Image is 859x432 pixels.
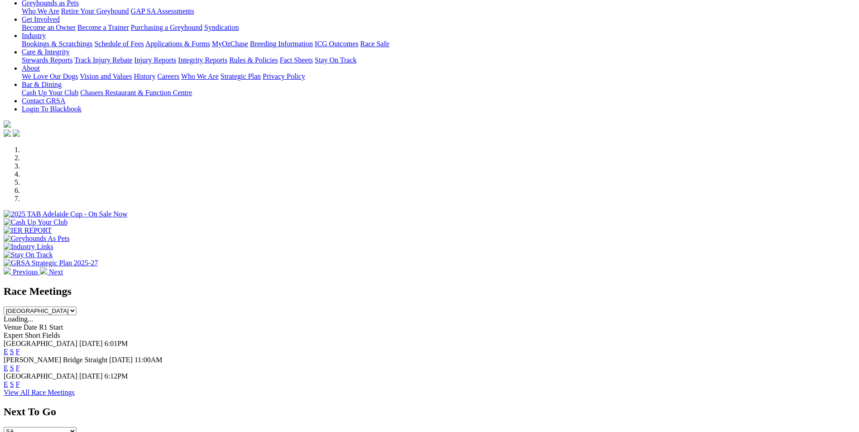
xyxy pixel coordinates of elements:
span: 11:00AM [134,356,163,364]
a: Chasers Restaurant & Function Centre [80,89,192,96]
img: Cash Up Your Club [4,218,67,226]
span: R1 Start [39,323,63,331]
img: GRSA Strategic Plan 2025-27 [4,259,98,267]
a: View All Race Meetings [4,389,75,396]
a: Injury Reports [134,56,176,64]
span: [PERSON_NAME] Bridge Straight [4,356,107,364]
a: Stewards Reports [22,56,72,64]
div: Greyhounds as Pets [22,7,855,15]
a: Applications & Forms [145,40,210,48]
a: Previous [4,268,40,276]
a: About [22,64,40,72]
div: Industry [22,40,855,48]
img: logo-grsa-white.png [4,120,11,128]
span: 6:12PM [105,372,128,380]
a: Who We Are [22,7,59,15]
span: [GEOGRAPHIC_DATA] [4,372,77,380]
h2: Next To Go [4,406,855,418]
a: Next [40,268,63,276]
a: Race Safe [360,40,389,48]
a: F [16,348,20,355]
span: [DATE] [109,356,133,364]
a: S [10,380,14,388]
a: Track Injury Rebate [74,56,132,64]
a: E [4,380,8,388]
span: Next [49,268,63,276]
img: chevron-right-pager-white.svg [40,267,47,274]
a: Privacy Policy [263,72,305,80]
img: facebook.svg [4,130,11,137]
a: S [10,364,14,372]
span: Expert [4,331,23,339]
span: Venue [4,323,22,331]
a: Get Involved [22,15,60,23]
a: Schedule of Fees [94,40,144,48]
a: Care & Integrity [22,48,70,56]
img: Industry Links [4,243,53,251]
a: Fact Sheets [280,56,313,64]
img: Stay On Track [4,251,53,259]
span: Fields [42,331,60,339]
a: Integrity Reports [178,56,227,64]
a: Bar & Dining [22,81,62,88]
a: F [16,364,20,372]
a: Vision and Values [80,72,132,80]
div: About [22,72,855,81]
a: Careers [157,72,179,80]
span: Date [24,323,37,331]
span: Short [25,331,41,339]
a: S [10,348,14,355]
img: IER REPORT [4,226,52,235]
span: [DATE] [79,372,103,380]
a: Industry [22,32,46,39]
span: [GEOGRAPHIC_DATA] [4,340,77,347]
a: Stay On Track [315,56,356,64]
a: Bookings & Scratchings [22,40,92,48]
a: Login To Blackbook [22,105,82,113]
img: twitter.svg [13,130,20,137]
h2: Race Meetings [4,285,855,298]
a: Become an Owner [22,24,76,31]
a: E [4,348,8,355]
div: Bar & Dining [22,89,855,97]
a: Rules & Policies [229,56,278,64]
div: Get Involved [22,24,855,32]
a: Become a Trainer [77,24,129,31]
div: Care & Integrity [22,56,855,64]
img: chevron-left-pager-white.svg [4,267,11,274]
span: Loading... [4,315,33,323]
a: History [134,72,155,80]
a: Strategic Plan [221,72,261,80]
span: [DATE] [79,340,103,347]
a: Cash Up Your Club [22,89,78,96]
img: 2025 TAB Adelaide Cup - On Sale Now [4,210,128,218]
a: GAP SA Assessments [131,7,194,15]
a: ICG Outcomes [315,40,358,48]
a: Contact GRSA [22,97,65,105]
a: Syndication [204,24,239,31]
span: 6:01PM [105,340,128,347]
a: Retire Your Greyhound [61,7,129,15]
a: F [16,380,20,388]
img: Greyhounds As Pets [4,235,70,243]
a: E [4,364,8,372]
a: MyOzChase [212,40,248,48]
a: Breeding Information [250,40,313,48]
span: Previous [13,268,38,276]
a: Purchasing a Greyhound [131,24,202,31]
a: Who We Are [181,72,219,80]
a: We Love Our Dogs [22,72,78,80]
